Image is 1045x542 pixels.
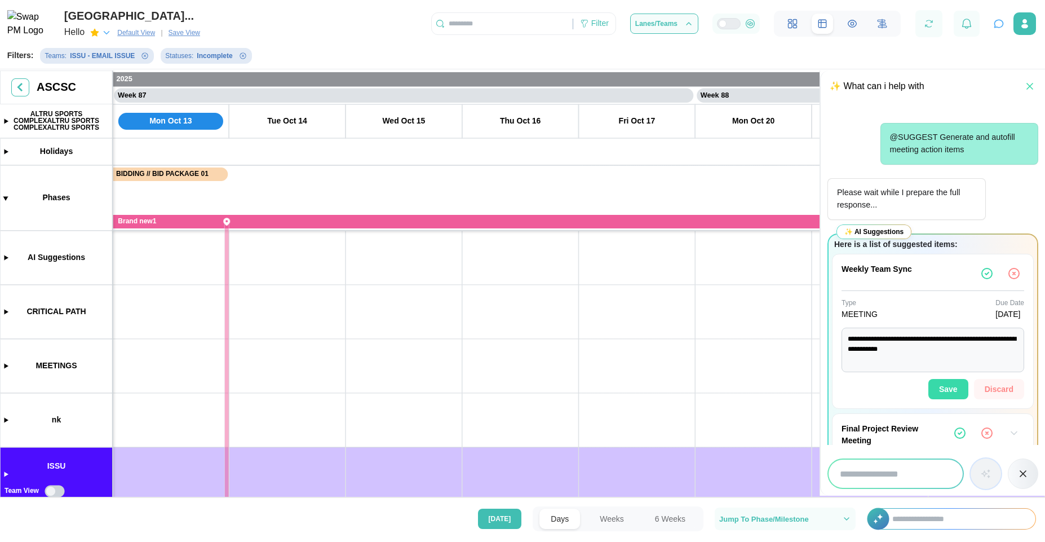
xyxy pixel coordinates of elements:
span: Default View [117,27,155,38]
div: Due Date [995,298,1024,309]
div: Type [842,298,878,309]
span: Save View [169,27,200,38]
span: [DATE] [489,509,511,528]
button: Remove Statuses filter [238,51,247,60]
img: Swap PM Logo [7,10,53,38]
p: Please wait while I prepare the full response... [837,187,976,211]
p: @SUGGEST Generate and autofill meeting action items [890,131,1029,156]
div: Here is a list of suggested items: [834,239,1034,251]
span: Jump To Phase/Milestone [719,515,809,523]
div: ✨ What can i help with [830,80,924,94]
div: MEETING [842,309,878,321]
span: Save [939,380,958,399]
button: Refresh Grid [921,16,937,32]
button: Close chat [991,16,1007,32]
span: Lanes/Teams [635,20,678,27]
div: Weekly Team Sync [842,263,968,276]
button: Jump To Phase/Milestone [715,508,856,530]
button: Default View [113,27,160,39]
div: [DATE] [995,309,1024,321]
button: Hello [64,25,112,41]
div: Filter [591,17,609,30]
div: Statuses : [165,51,193,61]
div: | [161,28,162,38]
button: Weeks [588,509,635,529]
div: Hello [64,25,85,39]
div: Filter [573,14,616,33]
button: Days [539,509,580,529]
div: Teams : [45,51,67,61]
button: [DATE] [478,509,522,529]
div: ISSU - EMAIL ISSUE [70,51,135,61]
div: + [867,508,1036,530]
button: Discard [974,379,1024,399]
div: [GEOGRAPHIC_DATA]... [64,7,205,25]
span: Discard [985,380,1013,399]
div: Final Project Review Meeting [842,423,941,447]
button: Save [928,379,968,399]
button: 6 Weeks [644,509,697,529]
button: Lanes/Teams [630,14,698,34]
div: Incomplete [197,51,232,61]
div: Filters: [7,50,34,62]
button: Save View [164,27,205,39]
button: Remove Teams filter [140,51,149,60]
button: Close chat [1024,80,1036,92]
div: ✨ AI Suggestions [842,224,906,240]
